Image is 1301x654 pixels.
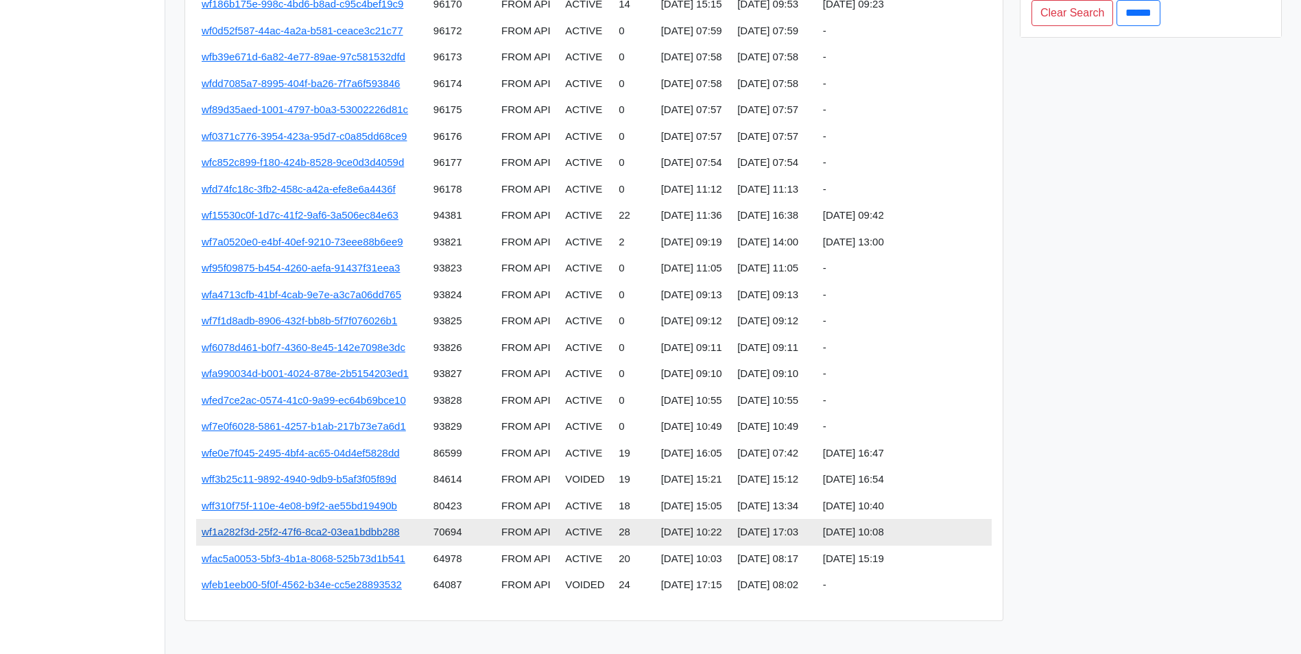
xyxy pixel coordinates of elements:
td: 96175 [428,97,496,123]
td: - [817,18,992,45]
td: [DATE] 09:11 [732,335,817,361]
a: wfd74fc18c-3fb2-458c-a42a-efe8e6a4436f [202,183,396,195]
td: - [817,97,992,123]
td: 0 [613,176,655,203]
td: 93829 [428,413,496,440]
td: 19 [613,440,655,467]
td: 93824 [428,282,496,308]
td: FROM API [496,282,560,308]
td: [DATE] 17:15 [656,572,732,598]
a: wff3b25c11-9892-4940-9db9-b5af3f05f89d [202,473,396,485]
td: [DATE] 10:40 [817,493,992,520]
td: [DATE] 10:22 [656,519,732,546]
td: ACTIVE [560,97,613,123]
td: [DATE] 07:58 [656,71,732,97]
td: 0 [613,282,655,308]
td: - [817,387,992,414]
td: - [817,335,992,361]
td: - [817,361,992,387]
td: - [817,71,992,97]
td: - [817,176,992,203]
td: [DATE] 07:42 [732,440,817,467]
td: ACTIVE [560,44,613,71]
td: 96172 [428,18,496,45]
td: [DATE] 16:47 [817,440,992,467]
td: [DATE] 16:38 [732,202,817,229]
td: FROM API [496,176,560,203]
a: wf1a282f3d-25f2-47f6-8ca2-03ea1bdbb288 [202,526,400,537]
a: wfac5a0053-5bf3-4b1a-8068-525b73d1b541 [202,553,405,564]
td: [DATE] 15:21 [656,466,732,493]
td: [DATE] 16:05 [656,440,732,467]
td: [DATE] 09:12 [732,308,817,335]
td: 0 [613,413,655,440]
td: [DATE] 11:13 [732,176,817,203]
td: [DATE] 15:12 [732,466,817,493]
td: [DATE] 11:05 [656,255,732,282]
td: 20 [613,546,655,572]
td: - [817,44,992,71]
td: 0 [613,123,655,150]
a: wf7f1d8adb-8906-432f-bb8b-5f7f076026b1 [202,315,397,326]
td: [DATE] 09:12 [656,308,732,335]
td: FROM API [496,572,560,598]
a: wfb39e671d-6a82-4e77-89ae-97c581532dfd [202,51,405,62]
td: FROM API [496,387,560,414]
td: FROM API [496,413,560,440]
td: [DATE] 08:02 [732,572,817,598]
td: [DATE] 10:49 [732,413,817,440]
td: ACTIVE [560,176,613,203]
td: ACTIVE [560,123,613,150]
a: wf15530c0f-1d7c-41f2-9af6-3a506ec84e63 [202,209,398,221]
a: wf7a0520e0-e4bf-40ef-9210-73eee88b6ee9 [202,236,403,247]
td: ACTIVE [560,71,613,97]
td: 80423 [428,493,496,520]
td: [DATE] 09:11 [656,335,732,361]
td: - [817,282,992,308]
td: VOIDED [560,466,613,493]
td: 0 [613,308,655,335]
td: [DATE] 11:12 [656,176,732,203]
a: wff310f75f-110e-4e08-b9f2-ae55bd19490b [202,500,397,511]
td: [DATE] 13:34 [732,493,817,520]
td: [DATE] 07:57 [732,97,817,123]
td: 93826 [428,335,496,361]
a: wf0371c776-3954-423a-95d7-c0a85dd68ce9 [202,130,407,142]
td: 22 [613,202,655,229]
td: FROM API [496,97,560,123]
a: wf0d52f587-44ac-4a2a-b581-ceace3c21c77 [202,25,403,36]
a: wf89d35aed-1001-4797-b0a3-53002226d81c [202,104,408,115]
td: 86599 [428,440,496,467]
td: ACTIVE [560,308,613,335]
td: - [817,255,992,282]
td: 28 [613,519,655,546]
td: ACTIVE [560,229,613,256]
td: FROM API [496,335,560,361]
td: [DATE] 09:10 [732,361,817,387]
td: 96178 [428,176,496,203]
td: - [817,149,992,176]
td: [DATE] 07:59 [656,18,732,45]
td: [DATE] 07:54 [732,149,817,176]
td: FROM API [496,229,560,256]
td: 2 [613,229,655,256]
td: 84614 [428,466,496,493]
td: 0 [613,71,655,97]
td: [DATE] 14:00 [732,229,817,256]
td: FROM API [496,149,560,176]
a: wfa990034d-b001-4024-878e-2b5154203ed1 [202,367,409,379]
td: [DATE] 09:42 [817,202,992,229]
td: ACTIVE [560,519,613,546]
td: FROM API [496,18,560,45]
td: FROM API [496,123,560,150]
td: 0 [613,255,655,282]
td: 0 [613,335,655,361]
td: 70694 [428,519,496,546]
td: ACTIVE [560,387,613,414]
td: 93827 [428,361,496,387]
td: FROM API [496,466,560,493]
td: 64978 [428,546,496,572]
td: 18 [613,493,655,520]
td: - [817,123,992,150]
td: 0 [613,18,655,45]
